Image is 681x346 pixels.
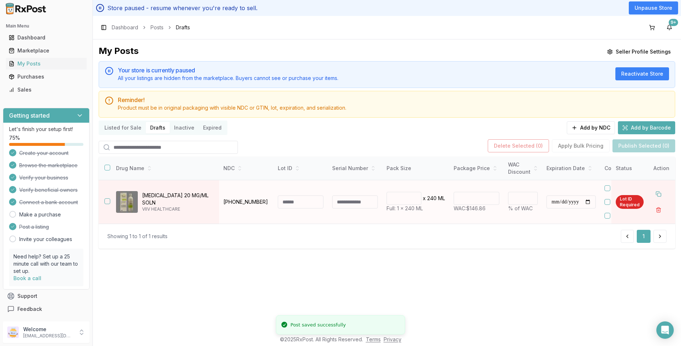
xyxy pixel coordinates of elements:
div: WAC Discount [508,161,538,176]
p: x [423,195,426,202]
h3: Getting started [9,111,50,120]
span: % of WAC [508,205,533,211]
button: Add by NDC [567,121,615,134]
a: Invite your colleagues [19,236,72,243]
div: Marketplace [9,47,84,54]
th: Condition [600,157,655,180]
span: Feedback [17,305,42,313]
button: Duplicate [652,187,665,201]
th: Pack Size [382,157,449,180]
span: WAC: $146.86 [454,205,486,211]
img: RxPost Logo [3,3,49,14]
button: Purchases [3,71,90,83]
p: VIIV HEALTHCARE [142,206,213,212]
div: Drug Name [116,165,213,172]
button: 9+ [664,22,675,33]
h5: Reminder! [118,97,669,103]
div: My Posts [9,60,84,67]
a: Make a purchase [19,211,61,218]
p: Need help? Set up a 25 minute call with our team to set up. [13,253,79,275]
button: Sales [3,84,90,96]
div: Package Price [454,165,499,172]
button: Expired [199,122,226,134]
div: All your listings are hidden from the marketplace. Buyers cannot see or purchase your items. [118,75,610,82]
button: Marketplace [3,45,90,56]
div: Product must be in original packaging with visible NDC or GTIN, lot, expiration, and serialization. [118,104,669,111]
button: Reactivate Store [615,67,669,80]
button: My Posts [3,58,90,69]
button: Seller Profile Settings [603,45,675,58]
p: Store paused - resume whenever you're ready to sell. [107,4,257,12]
h2: Main Menu [6,23,87,29]
span: 75 % [9,134,20,142]
span: Connect a bank account [19,199,78,206]
div: My Posts [99,45,139,58]
div: Post saved successfully [290,321,346,329]
div: Expiration Date [546,165,596,172]
a: Privacy [384,336,401,342]
p: 240 [427,195,437,202]
span: Verify beneficial owners [19,186,78,194]
span: Drafts [176,24,190,31]
div: Lot ID [278,165,323,172]
a: Terms [366,336,381,342]
button: Listed for Sale [100,122,146,134]
span: Create your account [19,149,69,157]
div: Dashboard [9,34,84,41]
button: Delete [652,203,665,216]
th: Status [611,157,648,180]
div: 9+ [669,19,678,26]
a: Posts [150,24,164,31]
span: Full: 1 x 240 ML [387,205,423,211]
div: Open Intercom Messenger [656,321,674,339]
h5: Your store is currently paused [118,67,610,73]
a: Purchases [6,70,87,83]
a: Book a call [13,275,41,281]
div: NDC [223,165,269,172]
p: Welcome [23,326,74,333]
button: Drafts [146,122,170,134]
div: Sales [9,86,84,93]
div: Lot ID Required [616,195,644,209]
p: [EMAIL_ADDRESS][DOMAIN_NAME] [23,333,74,339]
span: Verify your business [19,174,68,181]
button: Add by Barcode [618,121,675,134]
p: [PHONE_NUMBER] [223,198,269,206]
button: 1 [637,230,651,243]
a: Dashboard [112,24,138,31]
a: My Posts [6,57,87,70]
p: ML [438,195,445,202]
p: Let's finish your setup first! [9,126,83,133]
a: Sales [6,83,87,96]
button: Inactive [170,122,199,134]
img: Ziagen 20 MG/ML SOLN [116,191,138,213]
button: Dashboard [3,32,90,43]
button: Unpause Store [629,1,678,14]
nav: breadcrumb [112,24,190,31]
div: Showing 1 to 1 of 1 results [107,233,168,240]
button: Feedback [3,303,90,316]
button: Support [3,290,90,303]
a: Marketplace [6,44,87,57]
span: Browse the marketplace [19,162,78,169]
div: Serial Number [332,165,378,172]
p: [MEDICAL_DATA] 20 MG/ML SOLN [142,192,213,206]
span: Post a listing [19,223,49,231]
th: Action [648,157,675,180]
div: Purchases [9,73,84,80]
img: User avatar [7,326,19,338]
a: Dashboard [6,31,87,44]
